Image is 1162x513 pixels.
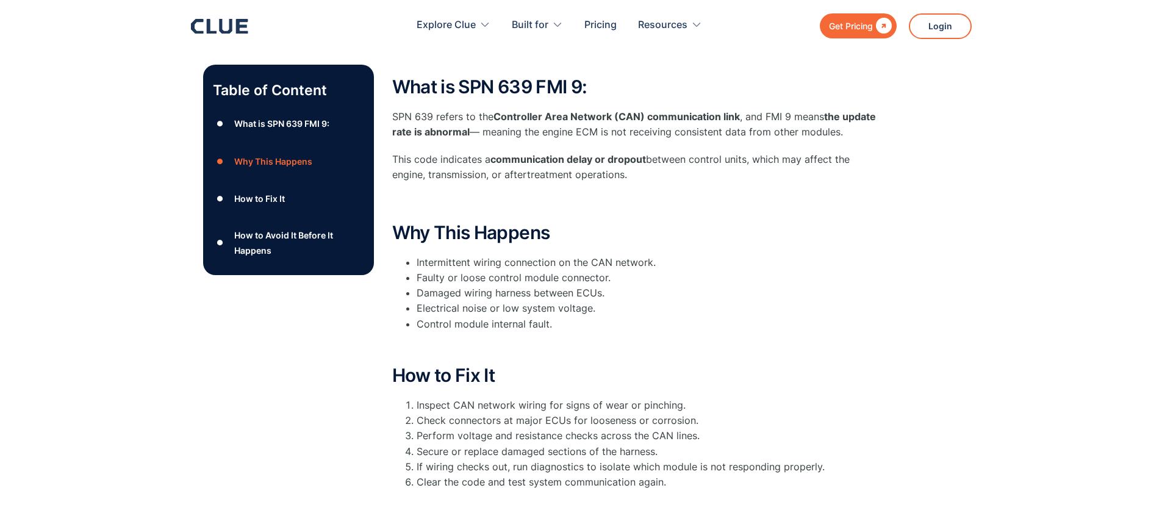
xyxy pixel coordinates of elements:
[234,191,285,206] div: How to Fix It
[829,18,873,34] div: Get Pricing
[638,6,702,45] div: Resources
[909,13,972,39] a: Login
[392,109,880,140] p: SPN 639 refers to the , and FMI 9 means — meaning the engine ECM is not receiving consistent data...
[417,398,880,413] li: Inspect CAN network wiring for signs of wear or pinching.
[417,459,880,475] li: If wiring checks out, run diagnostics to isolate which module is not responding properly.
[213,190,364,208] a: ●How to Fix It
[820,13,897,38] a: Get Pricing
[392,195,880,210] p: ‍
[392,223,880,243] h2: Why This Happens
[493,110,740,123] strong: Controller Area Network (CAN) communication link
[417,475,880,490] li: Clear the code and test system communication again.
[213,152,228,170] div: ●
[417,285,880,301] li: Damaged wiring harness between ECUs.
[392,338,880,353] p: ‍
[213,228,364,258] a: ●How to Avoid It Before It Happens
[417,301,880,316] li: Electrical noise or low system voltage.
[873,18,892,34] div: 
[417,6,476,45] div: Explore Clue
[584,6,617,45] a: Pricing
[638,6,687,45] div: Resources
[512,6,548,45] div: Built for
[417,255,880,270] li: Intermittent wiring connection on the CAN network.
[392,496,880,511] p: ‍
[417,6,490,45] div: Explore Clue
[392,110,876,138] strong: the update rate is abnormal
[234,228,364,258] div: How to Avoid It Before It Happens
[213,115,364,133] a: ●What is SPN 639 FMI 9:
[512,6,563,45] div: Built for
[213,152,364,170] a: ●Why This Happens
[392,365,880,386] h2: How to Fix It
[234,116,329,131] div: What is SPN 639 FMI 9:
[392,77,880,97] h2: What is SPN 639 FMI 9:
[417,270,880,285] li: Faulty or loose control module connector.
[417,413,880,428] li: Check connectors at major ECUs for looseness or corrosion.
[417,444,880,459] li: Secure or replace damaged sections of the harness.
[213,81,364,100] p: Table of Content
[213,190,228,208] div: ●
[392,152,880,182] p: This code indicates a between control units, which may affect the engine, transmission, or aftert...
[234,154,312,169] div: Why This Happens
[490,153,646,165] strong: communication delay or dropout
[213,234,228,252] div: ●
[417,317,880,332] li: Control module internal fault.
[417,428,880,443] li: Perform voltage and resistance checks across the CAN lines.
[213,115,228,133] div: ●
